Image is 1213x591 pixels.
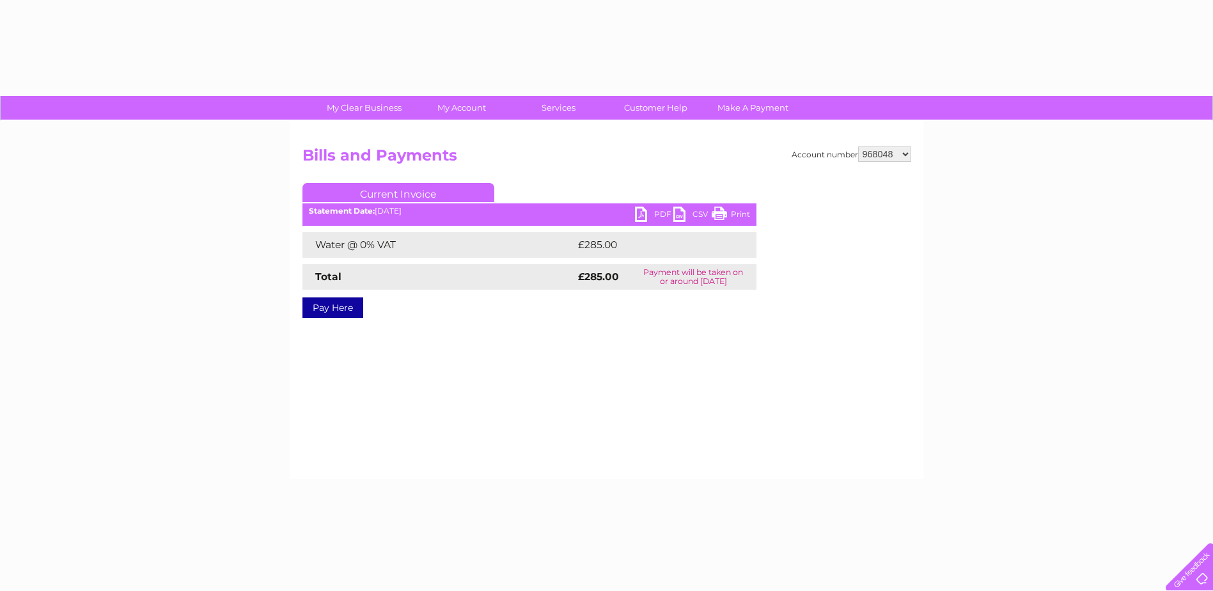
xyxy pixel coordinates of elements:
[792,146,911,162] div: Account number
[302,207,756,216] div: [DATE]
[673,207,712,225] a: CSV
[309,206,375,216] b: Statement Date:
[630,264,756,290] td: Payment will be taken on or around [DATE]
[302,232,575,258] td: Water @ 0% VAT
[506,96,611,120] a: Services
[409,96,514,120] a: My Account
[311,96,417,120] a: My Clear Business
[302,183,494,202] a: Current Invoice
[315,271,341,283] strong: Total
[575,232,734,258] td: £285.00
[712,207,750,225] a: Print
[302,146,911,171] h2: Bills and Payments
[700,96,806,120] a: Make A Payment
[578,271,619,283] strong: £285.00
[302,297,363,318] a: Pay Here
[603,96,708,120] a: Customer Help
[635,207,673,225] a: PDF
